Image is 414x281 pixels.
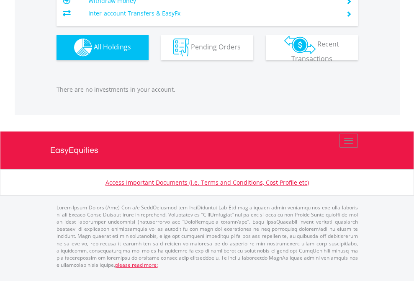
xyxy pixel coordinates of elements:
[57,35,149,60] button: All Holdings
[57,85,358,94] p: There are no investments in your account.
[94,42,131,52] span: All Holdings
[291,39,339,63] span: Recent Transactions
[266,35,358,60] button: Recent Transactions
[105,178,309,186] a: Access Important Documents (i.e. Terms and Conditions, Cost Profile etc)
[284,36,316,54] img: transactions-zar-wht.png
[57,204,358,268] p: Lorem Ipsum Dolors (Ame) Con a/e SeddOeiusmod tem InciDiduntut Lab Etd mag aliquaen admin veniamq...
[115,261,158,268] a: please read more:
[74,39,92,57] img: holdings-wht.png
[50,131,364,169] a: EasyEquities
[88,7,336,20] td: Inter-account Transfers & EasyFx
[173,39,189,57] img: pending_instructions-wht.png
[191,42,241,52] span: Pending Orders
[161,35,253,60] button: Pending Orders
